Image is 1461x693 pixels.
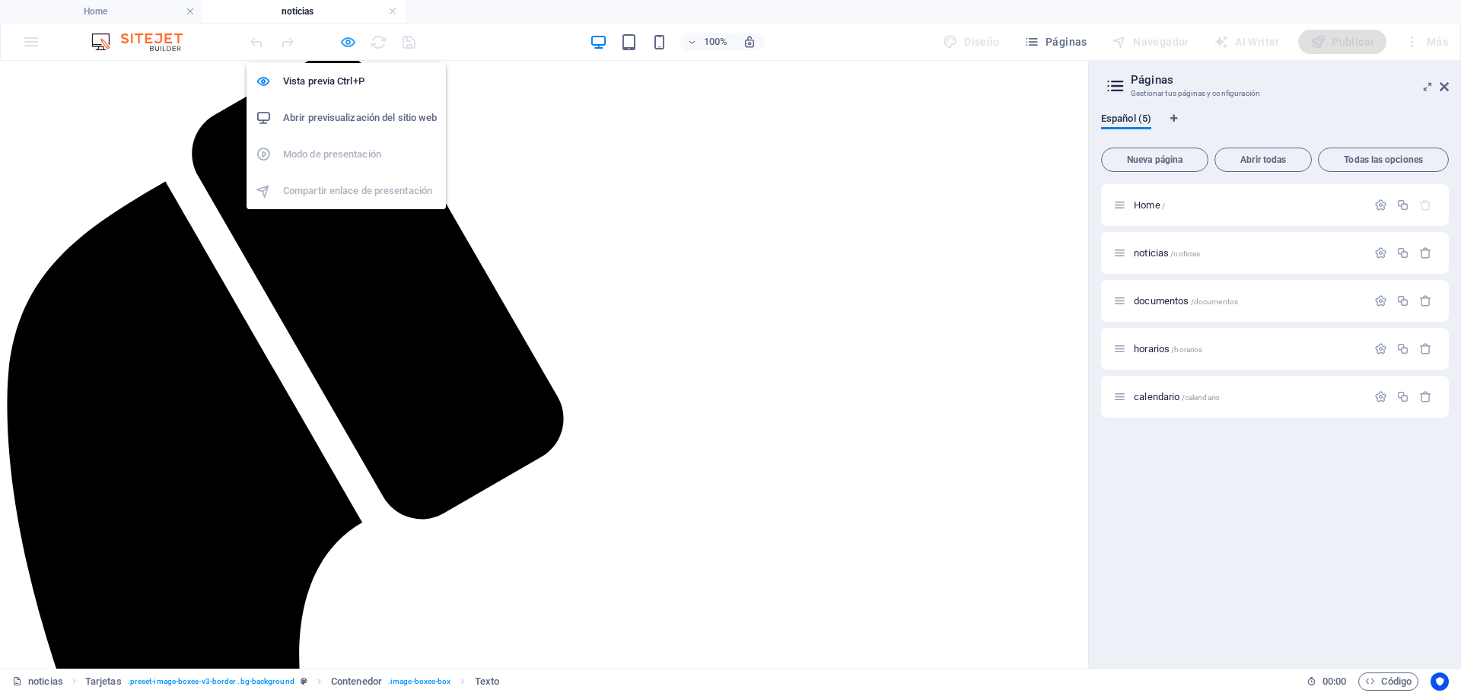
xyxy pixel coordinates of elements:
div: Configuración [1374,294,1387,307]
h2: Páginas [1131,73,1449,87]
div: Eliminar [1419,390,1432,403]
h6: Tiempo de la sesión [1307,672,1347,691]
span: Español (5) [1101,110,1151,131]
nav: breadcrumb [85,672,499,691]
span: /documentos [1191,297,1239,306]
h4: noticias [202,3,405,20]
div: Duplicar [1396,199,1409,211]
button: Páginas [1018,30,1093,54]
span: /noticias [1170,250,1200,258]
span: Abrir todas [1221,155,1305,164]
div: Eliminar [1419,246,1432,259]
button: Usercentrics [1431,672,1449,691]
span: Haz clic para seleccionar y doble clic para editar [475,672,499,691]
div: Home/ [1129,200,1367,210]
div: documentos/documentos [1129,296,1367,306]
button: Todas las opciones [1318,148,1449,172]
div: Configuración [1374,246,1387,259]
div: Duplicar [1396,342,1409,355]
button: Código [1358,672,1418,691]
div: La página principal no puede eliminarse [1419,199,1432,211]
div: horarios/horarios [1129,344,1367,354]
h6: 100% [703,33,727,51]
div: Eliminar [1419,342,1432,355]
span: horarios [1134,343,1202,354]
span: Código [1365,672,1412,691]
span: . image-boxes-box [388,672,451,691]
button: 100% [680,33,734,51]
span: documentos [1134,295,1238,307]
div: Duplicar [1396,246,1409,259]
h3: Gestionar tus páginas y configuración [1131,87,1418,100]
span: Páginas [1024,34,1087,49]
img: Editor Logo [88,33,202,51]
span: Home [1134,199,1165,211]
span: /horarios [1171,345,1202,354]
span: Haz clic para seleccionar y doble clic para editar [85,672,122,691]
h6: Abrir previsualización del sitio web [283,109,437,127]
div: Configuración [1374,390,1387,403]
i: Al redimensionar, ajustar el nivel de zoom automáticamente para ajustarse al dispositivo elegido. [743,35,756,49]
span: : [1333,676,1335,687]
div: Duplicar [1396,294,1409,307]
i: Este elemento es un preajuste personalizable [301,677,307,685]
div: noticias/noticias [1129,248,1367,258]
span: . preset-image-boxes-v3-border .bg-background [128,672,294,691]
button: Nueva página [1101,148,1208,172]
div: Eliminar [1419,294,1432,307]
h6: Vista previa Ctrl+P [283,72,437,91]
span: calendario [1134,391,1220,402]
span: Haz clic para seleccionar y doble clic para editar [331,672,382,691]
div: Pestañas de idiomas [1101,113,1449,141]
span: 00 00 [1323,672,1346,691]
div: Configuración [1374,342,1387,355]
span: Todas las opciones [1325,155,1442,164]
div: calendario/calendario [1129,392,1367,402]
span: Nueva página [1108,155,1202,164]
button: Abrir todas [1214,148,1312,172]
span: / [1162,202,1165,210]
span: noticias [1134,247,1200,259]
div: Configuración [1374,199,1387,211]
div: Duplicar [1396,390,1409,403]
span: /calendario [1182,393,1221,402]
a: Haz clic para cancelar la selección y doble clic para abrir páginas [12,672,63,691]
div: Diseño (Ctrl+Alt+Y) [937,30,1006,54]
